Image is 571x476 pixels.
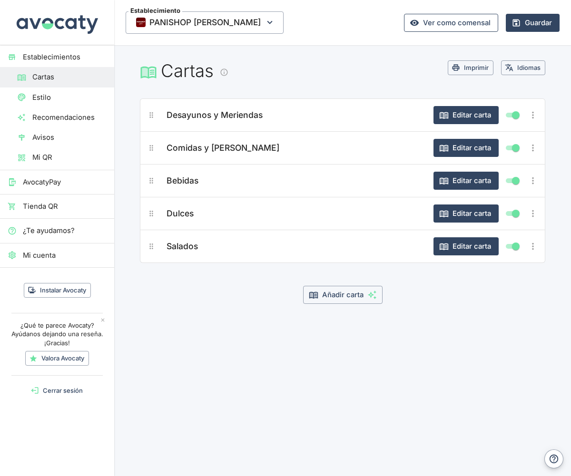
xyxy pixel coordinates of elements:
button: Más opciones [525,107,541,123]
span: Bebidas [167,174,198,187]
button: Editar carta [433,172,499,190]
a: Ver como comensal [404,14,498,32]
button: Idiomas [501,60,545,75]
span: Mostrar / ocultar [510,175,522,186]
button: Más opciones [525,206,541,221]
button: Imprimir [448,60,493,75]
p: ¿Qué te parece Avocaty? Ayúdanos dejando una reseña. ¡Gracias! [9,321,105,348]
a: Valora Avocaty [25,351,89,366]
span: Mostrar / ocultar [510,208,522,219]
span: Mostrar / ocultar [510,109,522,121]
span: Dulces [167,207,194,220]
button: ¿A qué carta? [145,141,158,155]
button: Información [217,66,231,79]
span: Estilo [32,92,107,103]
span: Salados [167,240,198,253]
span: Cartas [32,72,107,82]
span: Mostrar / ocultar [510,241,522,252]
button: Añadir carta [303,286,383,304]
button: ¿A qué carta? [145,240,158,253]
button: Editar carta [433,139,499,157]
button: Guardar [506,14,560,32]
span: Mi cuenta [23,250,107,261]
span: Desayunos y Meriendas [167,108,263,122]
button: Dulces [164,203,196,224]
span: Mostrar / ocultar [510,142,522,154]
button: Cerrar sesión [4,383,110,398]
button: Comidas y [PERSON_NAME] [164,137,282,158]
button: Editar carta [433,106,499,124]
button: Más opciones [525,173,541,188]
button: ¿A qué carta? [145,207,158,221]
span: Avisos [32,132,107,143]
span: Tienda QR [23,201,107,212]
h1: Cartas [140,60,448,81]
span: AvocatyPay [23,177,107,187]
span: PANISHOP [PERSON_NAME] [149,15,261,29]
span: Establecimientos [23,52,107,62]
button: Editar carta [433,237,499,255]
button: Instalar Avocaty [24,283,91,298]
button: ¿A qué carta? [145,108,158,122]
button: Bebidas [164,170,201,191]
button: ¿A qué carta? [145,174,158,188]
span: Establecimiento [128,8,182,14]
button: Editar carta [433,204,499,223]
span: Recomendaciones [32,112,107,123]
span: Comidas y [PERSON_NAME] [167,141,279,155]
button: Desayunos y Meriendas [164,105,265,126]
button: Más opciones [525,239,541,254]
button: Salados [164,236,200,257]
img: Thumbnail [136,18,146,27]
span: PANISHOP [PERSON_NAME] [126,11,284,33]
span: Mi QR [32,152,107,163]
button: EstablecimientoThumbnailPANISHOP [PERSON_NAME] [126,11,284,33]
button: Ayuda y contacto [544,449,563,468]
span: ¿Te ayudamos? [23,225,107,236]
button: Más opciones [525,140,541,155]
